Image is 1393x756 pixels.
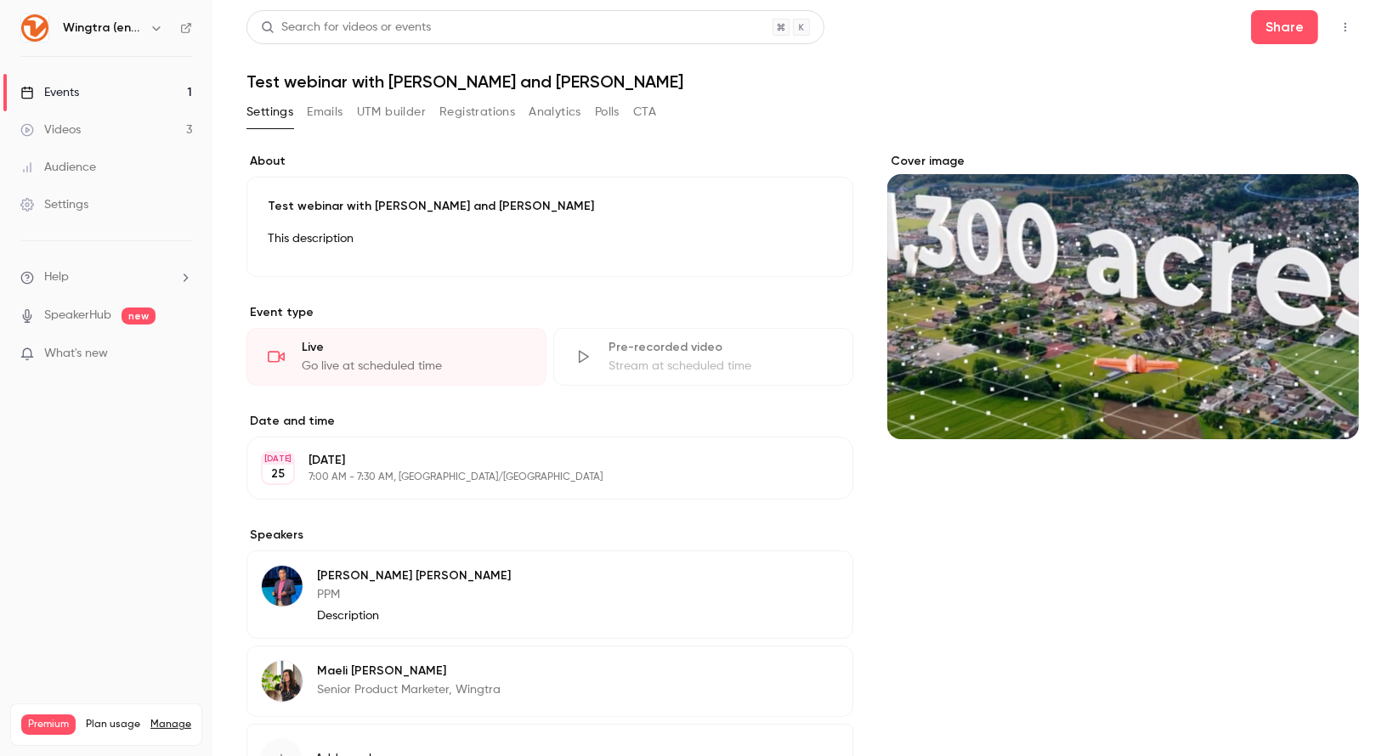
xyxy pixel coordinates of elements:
li: help-dropdown-opener [20,268,192,286]
span: What's new [44,345,108,363]
span: Premium [21,714,76,735]
a: Manage [150,718,191,731]
span: new [122,307,156,324]
div: Maeli LatoucheMaeli [PERSON_NAME]Senior Product Marketer, Wingtra [246,646,853,717]
button: Share [1251,10,1318,44]
button: Analytics [529,99,581,126]
button: Polls [595,99,620,126]
button: UTM builder [357,99,426,126]
label: Cover image [887,153,1359,170]
p: 25 [271,465,285,482]
div: Go live at scheduled time [302,358,525,375]
p: Test webinar with [PERSON_NAME] and [PERSON_NAME] [268,198,832,215]
label: Date and time [246,413,853,430]
img: Andy Ainsworth [262,566,303,606]
p: This description [268,228,832,249]
div: Andy Ainsworth[PERSON_NAME] [PERSON_NAME]PPMDescription [246,550,853,639]
div: Pre-recorded video [609,339,832,356]
h6: Wingtra (english) [63,20,143,37]
div: Videos [20,121,81,138]
a: SpeakerHub [44,307,111,324]
button: Settings [246,99,293,126]
button: Registrations [439,99,515,126]
label: Speakers [246,527,853,544]
button: Emails [307,99,343,126]
div: Settings [20,196,88,213]
div: Pre-recorded videoStream at scheduled time [553,328,853,386]
div: Search for videos or events [261,19,431,37]
section: Cover image [887,153,1359,439]
span: Plan usage [86,718,140,731]
p: Maeli [PERSON_NAME] [317,663,501,680]
button: CTA [633,99,656,126]
p: [DATE] [309,452,763,469]
img: Maeli Latouche [262,661,303,702]
p: PPM [317,586,511,603]
p: [PERSON_NAME] [PERSON_NAME] [317,567,511,584]
span: Help [44,268,69,286]
p: 7:00 AM - 7:30 AM, [GEOGRAPHIC_DATA]/[GEOGRAPHIC_DATA] [309,471,763,484]
h1: Test webinar with [PERSON_NAME] and [PERSON_NAME] [246,71,1359,92]
p: Description [317,607,511,624]
div: Audience [20,159,96,176]
div: Events [20,84,79,101]
div: Stream at scheduled time [609,358,832,375]
div: LiveGo live at scheduled time [246,328,546,386]
p: Senior Product Marketer, Wingtra [317,681,501,698]
label: About [246,153,853,170]
div: Live [302,339,525,356]
img: Wingtra (english) [21,14,48,42]
div: [DATE] [263,453,293,465]
p: Event type [246,304,853,321]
